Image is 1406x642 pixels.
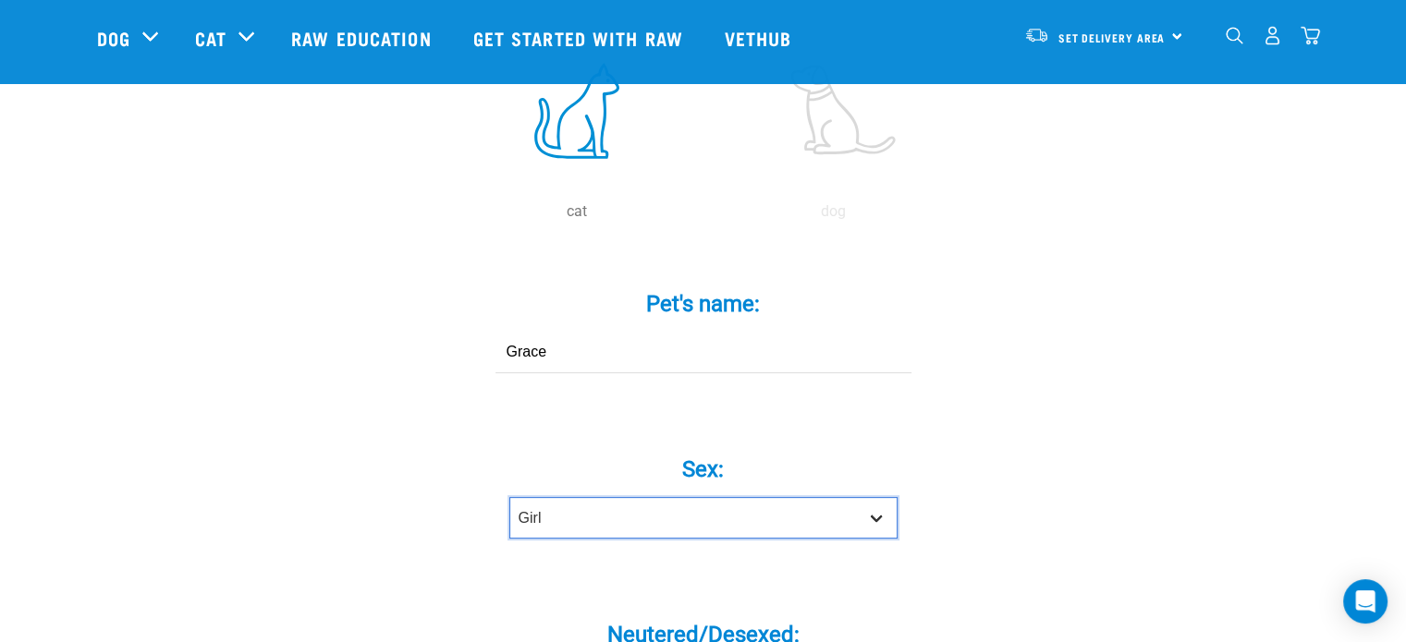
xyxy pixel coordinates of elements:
[426,453,981,486] label: Sex:
[1226,27,1243,44] img: home-icon-1@2x.png
[1301,26,1320,45] img: home-icon@2x.png
[426,287,981,321] label: Pet's name:
[195,24,226,52] a: Cat
[706,1,815,75] a: Vethub
[1024,27,1049,43] img: van-moving.png
[455,1,706,75] a: Get started with Raw
[1343,579,1388,624] div: Open Intercom Messenger
[1058,34,1166,41] span: Set Delivery Area
[1263,26,1282,45] img: user.png
[452,200,702,223] p: cat
[97,24,130,52] a: Dog
[273,1,454,75] a: Raw Education
[709,200,959,223] p: dog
